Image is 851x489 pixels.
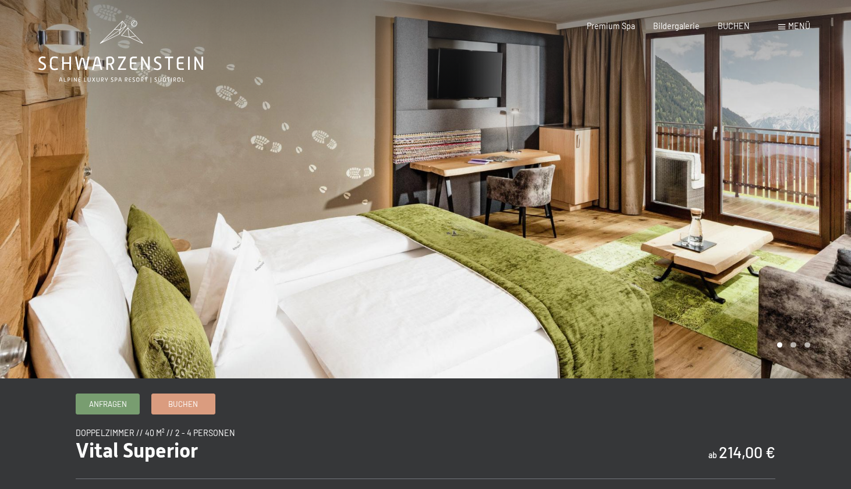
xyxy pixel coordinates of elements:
span: Buchen [168,399,198,409]
b: 214,00 € [719,442,775,461]
a: BUCHEN [718,21,750,31]
span: Vital Superior [76,438,198,462]
a: Bildergalerie [653,21,700,31]
a: Buchen [152,394,215,413]
span: Doppelzimmer // 40 m² // 2 - 4 Personen [76,428,235,438]
a: Anfragen [76,394,139,413]
span: ab [708,450,717,460]
a: Premium Spa [587,21,635,31]
span: Menü [788,21,810,31]
span: Anfragen [89,399,127,409]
